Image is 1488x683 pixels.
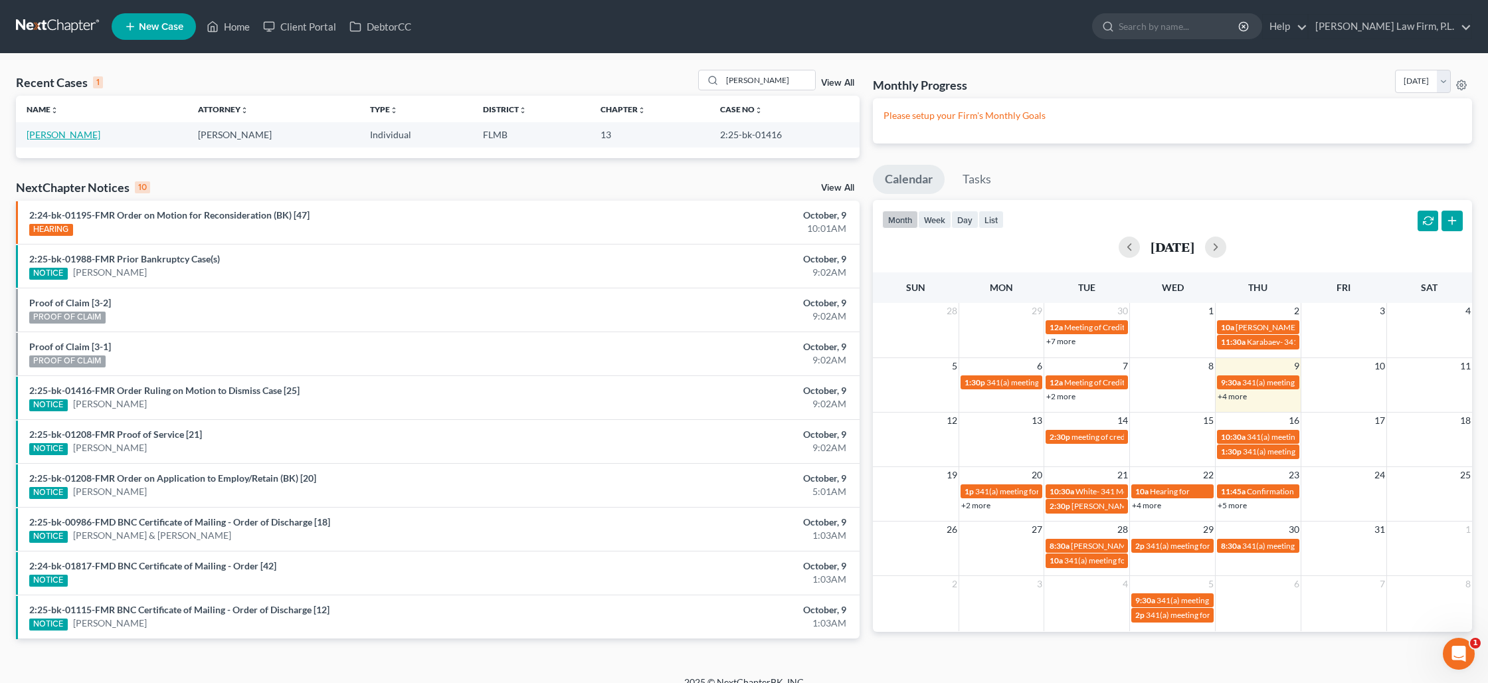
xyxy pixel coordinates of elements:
div: October, 9 [583,384,847,397]
div: 9:02AM [583,310,847,323]
span: 341(a) meeting for [975,486,1040,496]
span: White- 341 Meeting [1075,486,1145,496]
span: 2p [1135,541,1145,551]
span: Fri [1337,282,1350,293]
span: 1:30p [1221,446,1242,456]
div: NOTICE [29,399,68,411]
a: +2 more [1046,391,1075,401]
span: 7 [1378,576,1386,592]
span: Meeting of Creditors for [PERSON_NAME] [1064,322,1212,332]
p: Please setup your Firm's Monthly Goals [883,109,1461,122]
a: Tasks [951,165,1003,194]
a: +2 more [961,500,990,510]
span: Sun [906,282,925,293]
span: Wed [1162,282,1184,293]
i: unfold_more [755,106,763,114]
span: Confirmation Hearing for [PERSON_NAME] [1247,486,1399,496]
span: New Case [139,22,183,32]
span: 22 [1202,467,1215,483]
span: 28 [945,303,959,319]
span: 3 [1036,576,1044,592]
a: [PERSON_NAME] [73,485,147,498]
span: 11:45a [1221,486,1246,496]
div: NOTICE [29,575,68,587]
div: 5:01AM [583,485,847,498]
span: 341(a) meeting for [PERSON_NAME] [1064,555,1192,565]
span: 4 [1464,303,1472,319]
span: 4 [1121,576,1129,592]
i: unfold_more [519,106,527,114]
div: 9:02AM [583,397,847,411]
span: 10a [1221,322,1234,332]
div: 1:03AM [583,617,847,630]
td: Individual [359,122,472,147]
a: Proof of Claim [3-1] [29,341,111,352]
span: 7 [1121,358,1129,374]
span: 10a [1135,486,1149,496]
a: Home [200,15,256,39]
a: [PERSON_NAME] Law Firm, P.L. [1309,15,1471,39]
div: October, 9 [583,252,847,266]
span: 26 [945,522,959,537]
div: October, 9 [583,472,847,485]
a: [PERSON_NAME] [73,266,147,279]
span: Mon [990,282,1013,293]
span: 341(a) meeting for [PERSON_NAME] & [PERSON_NAME] [1243,446,1441,456]
span: 30 [1116,303,1129,319]
span: 13 [1030,413,1044,429]
i: unfold_more [638,106,646,114]
div: NOTICE [29,531,68,543]
span: 28 [1116,522,1129,537]
i: unfold_more [50,106,58,114]
button: list [978,211,1004,229]
div: HEARING [29,224,73,236]
div: October, 9 [583,296,847,310]
span: Hearing for [1150,486,1190,496]
a: Case Nounfold_more [720,104,763,114]
span: 8 [1464,576,1472,592]
a: Districtunfold_more [483,104,527,114]
span: 16 [1287,413,1301,429]
span: Tue [1078,282,1095,293]
span: 2p [1135,610,1145,620]
a: 2:24-bk-01817-FMD BNC Certificate of Mailing - Order [42] [29,560,276,571]
span: 5 [1207,576,1215,592]
input: Search by name... [722,70,815,90]
span: 12 [945,413,959,429]
a: +7 more [1046,336,1075,346]
span: 10 [1373,358,1386,374]
div: October, 9 [583,603,847,617]
a: 2:25-bk-01208-FMR Order on Application to Employ/Retain (BK) [20] [29,472,316,484]
span: 29 [1202,522,1215,537]
span: 12a [1050,322,1063,332]
a: Chapterunfold_more [601,104,646,114]
a: 2:25-bk-01115-FMR BNC Certificate of Mailing - Order of Discharge [12] [29,604,329,615]
a: Proof of Claim [3-2] [29,297,111,308]
span: 2 [1293,303,1301,319]
span: 9:30a [1221,377,1241,387]
td: FLMB [472,122,590,147]
span: 6 [1036,358,1044,374]
a: +4 more [1132,500,1161,510]
div: 10:01AM [583,222,847,235]
a: 2:25-bk-00986-FMD BNC Certificate of Mailing - Order of Discharge [18] [29,516,330,528]
i: unfold_more [390,106,398,114]
span: 1 [1464,522,1472,537]
div: Recent Cases [16,74,103,90]
span: 17 [1373,413,1386,429]
a: Attorneyunfold_more [198,104,248,114]
span: 23 [1287,467,1301,483]
span: 14 [1116,413,1129,429]
span: 31 [1373,522,1386,537]
td: 13 [590,122,710,147]
div: 9:02AM [583,266,847,279]
iframe: Intercom live chat [1443,638,1475,670]
div: NOTICE [29,268,68,280]
td: 2:25-bk-01416 [709,122,860,147]
a: [PERSON_NAME] & [PERSON_NAME] [73,529,231,542]
a: DebtorCC [343,15,418,39]
span: 10:30a [1050,486,1074,496]
span: 6 [1293,576,1301,592]
span: 24 [1373,467,1386,483]
span: 2 [951,576,959,592]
